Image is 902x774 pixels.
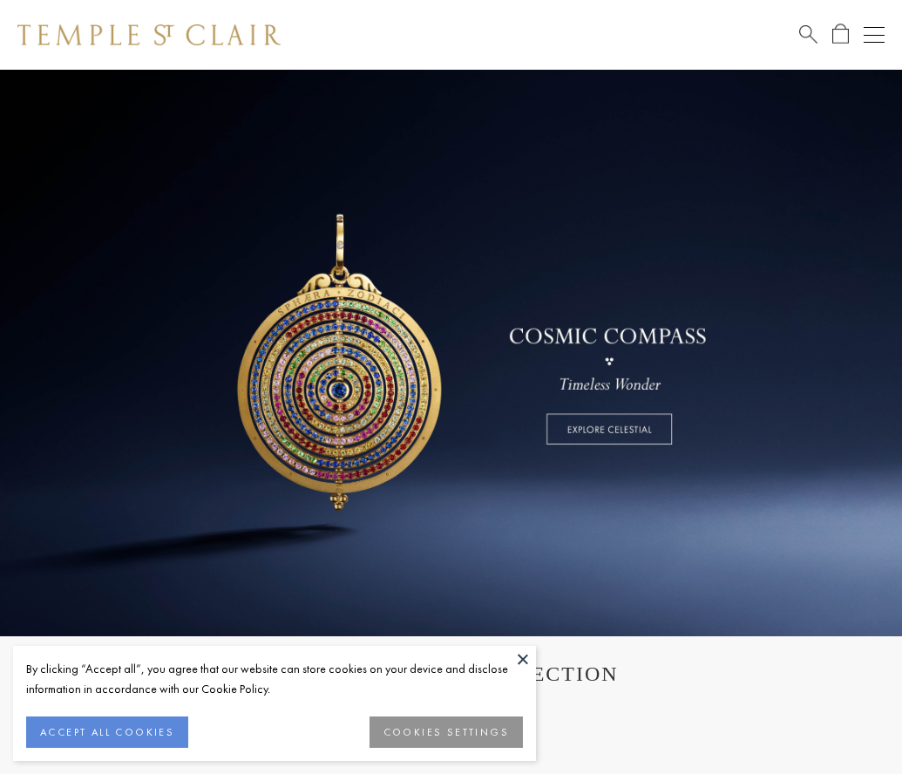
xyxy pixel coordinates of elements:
button: Open navigation [864,24,885,45]
img: Temple St. Clair [17,24,281,45]
div: By clicking “Accept all”, you agree that our website can store cookies on your device and disclos... [26,659,523,699]
button: COOKIES SETTINGS [370,716,523,748]
button: ACCEPT ALL COOKIES [26,716,188,748]
a: Search [799,24,817,45]
a: Open Shopping Bag [832,24,849,45]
